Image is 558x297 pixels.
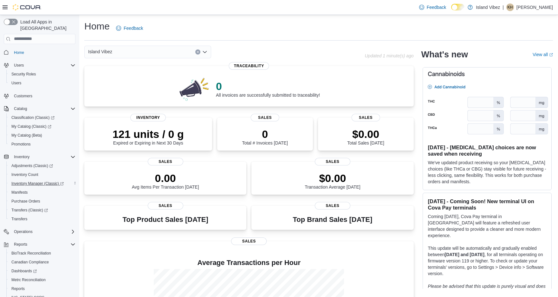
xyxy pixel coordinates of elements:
[9,285,75,293] span: Reports
[9,189,75,196] span: Manifests
[11,49,27,56] a: Home
[6,188,78,197] button: Manifests
[11,133,42,138] span: My Catalog (Beta)
[9,206,75,214] span: Transfers (Classic)
[11,48,75,56] span: Home
[315,158,350,165] span: Sales
[14,154,29,159] span: Inventory
[11,190,28,195] span: Manifests
[1,104,78,113] button: Catalog
[315,202,350,210] span: Sales
[9,171,41,178] a: Inventory Count
[9,70,38,78] a: Security Roles
[9,114,57,121] a: Classification (Classic)
[1,61,78,70] button: Users
[9,249,75,257] span: BioTrack Reconciliation
[11,228,35,236] button: Operations
[132,172,199,184] p: 0.00
[11,92,35,100] a: Customers
[1,91,78,100] button: Customers
[11,81,21,86] span: Users
[9,180,75,187] span: Inventory Manager (Classic)
[9,276,75,284] span: Metrc Reconciliation
[229,62,269,70] span: Traceability
[549,53,553,57] svg: External link
[9,123,54,130] a: My Catalog (Classic)
[84,20,110,33] h1: Home
[114,22,146,35] a: Feedback
[9,132,75,139] span: My Catalog (Beta)
[506,3,514,11] div: Karen Henderson
[293,216,373,223] h3: Top Brand Sales [DATE]
[9,114,75,121] span: Classification (Classic)
[6,249,78,258] button: BioTrack Reconciliation
[9,140,33,148] a: Promotions
[6,131,78,140] button: My Catalog (Beta)
[14,106,27,111] span: Catalog
[9,249,54,257] a: BioTrack Reconciliation
[11,124,51,129] span: My Catalog (Classic)
[451,4,464,10] input: Dark Mode
[9,267,39,275] a: Dashboards
[11,286,25,291] span: Reports
[9,215,75,223] span: Transfers
[11,115,55,120] span: Classification (Classic)
[11,153,32,161] button: Inventory
[11,208,48,213] span: Transfers (Classic)
[11,105,75,113] span: Catalog
[428,245,546,277] p: This update will be automatically and gradually enabled between , for all terminals operating on ...
[516,3,553,11] p: [PERSON_NAME]
[13,4,41,10] img: Cova
[11,260,49,265] span: Canadian Compliance
[9,258,51,266] a: Canadian Compliance
[428,159,546,185] p: We've updated product receiving so your [MEDICAL_DATA] choices (like THCa or CBG) stay visible fo...
[124,25,143,31] span: Feedback
[6,113,78,122] a: Classification (Classic)
[351,114,380,121] span: Sales
[6,161,78,170] a: Adjustments (Classic)
[9,79,24,87] a: Users
[6,206,78,215] a: Transfers (Classic)
[178,76,211,101] img: 0
[11,61,75,69] span: Users
[11,268,37,274] span: Dashboards
[428,198,546,211] h3: [DATE] - Coming Soon! New terminal UI on Cova Pay terminals
[9,197,75,205] span: Purchase Orders
[6,275,78,284] button: Metrc Reconciliation
[18,19,75,31] span: Load All Apps in [GEOGRAPHIC_DATA]
[305,172,360,184] p: $0.00
[11,216,27,222] span: Transfers
[242,128,288,145] div: Total # Invoices [DATE]
[11,153,75,161] span: Inventory
[347,128,384,140] p: $0.00
[130,114,166,121] span: Inventory
[113,128,184,140] p: 121 units / 0 g
[242,128,288,140] p: 0
[6,122,78,131] a: My Catalog (Classic)
[417,1,449,14] a: Feedback
[9,258,75,266] span: Canadian Compliance
[533,52,553,57] a: View allExternal link
[508,3,513,11] span: KH
[6,179,78,188] a: Inventory Manager (Classic)
[216,80,320,93] p: 0
[427,4,446,10] span: Feedback
[9,267,75,275] span: Dashboards
[9,180,66,187] a: Inventory Manager (Classic)
[9,79,75,87] span: Users
[11,61,26,69] button: Users
[9,132,45,139] a: My Catalog (Beta)
[9,70,75,78] span: Security Roles
[428,213,546,239] p: Coming [DATE], Cova Pay terminal in [GEOGRAPHIC_DATA] will feature a refreshed user interface des...
[11,105,29,113] button: Catalog
[216,80,320,98] div: All invoices are successfully submitted to traceability!
[421,49,468,60] h2: What's new
[1,48,78,57] button: Home
[9,123,75,130] span: My Catalog (Classic)
[476,3,500,11] p: Island Vibez
[6,258,78,267] button: Canadian Compliance
[9,197,43,205] a: Purchase Orders
[6,284,78,293] button: Reports
[347,128,384,145] div: Total Sales [DATE]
